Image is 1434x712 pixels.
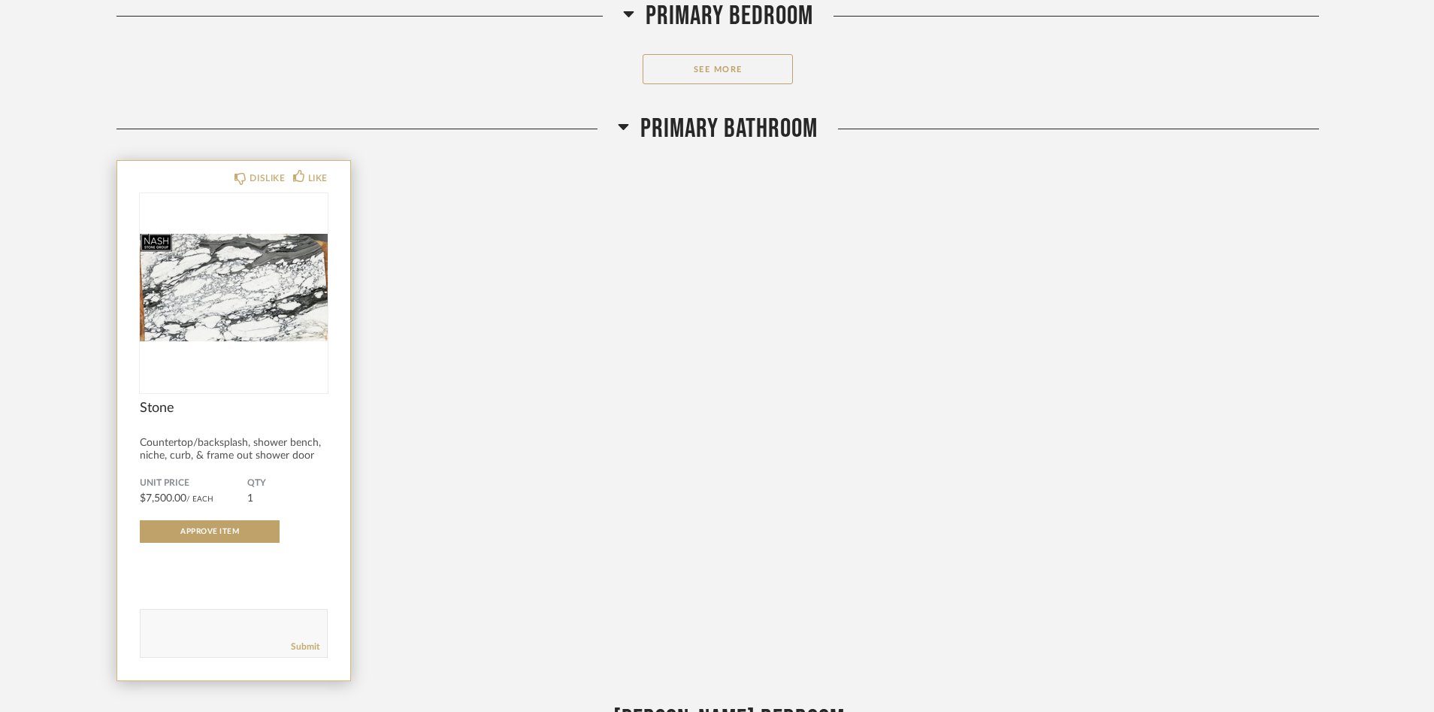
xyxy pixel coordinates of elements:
span: Primary Bathroom [640,113,818,145]
div: Countertop/backsplash, shower bench, niche, curb, & frame out shower door e... [140,437,328,475]
div: DISLIKE [250,171,285,186]
img: undefined [140,193,328,381]
span: Approve Item [180,528,239,535]
div: 0 [140,193,328,381]
span: Unit Price [140,477,247,489]
a: Submit [291,641,319,653]
button: Approve Item [140,520,280,543]
span: $7,500.00 [140,493,186,504]
button: See More [643,54,793,84]
span: Stone [140,400,328,417]
span: 1 [247,493,253,504]
span: QTY [247,477,328,489]
span: / Each [186,495,213,503]
div: LIKE [308,171,328,186]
